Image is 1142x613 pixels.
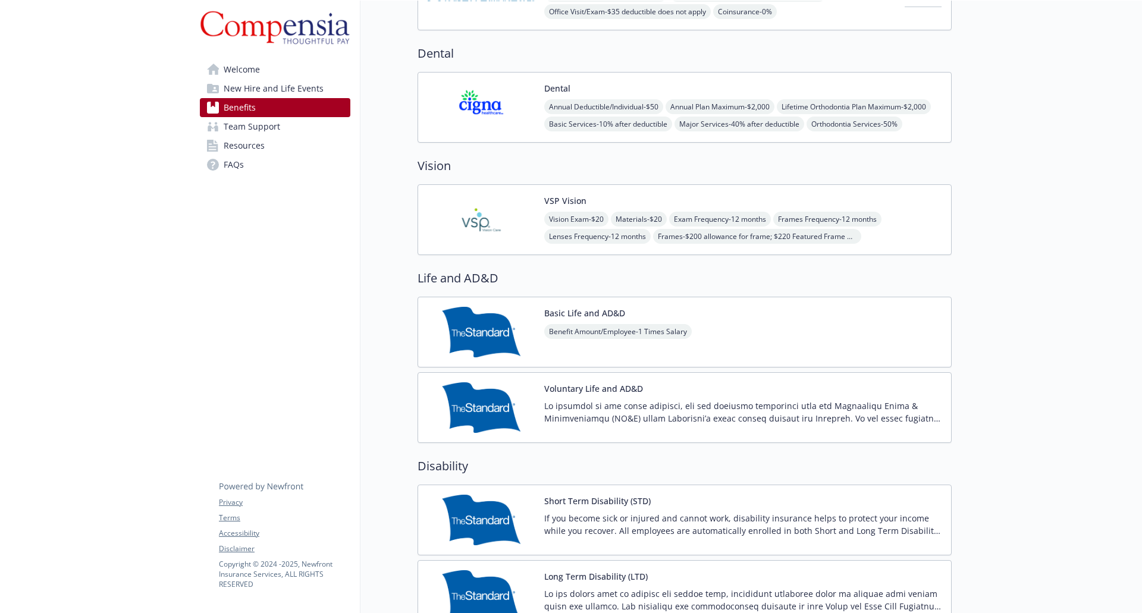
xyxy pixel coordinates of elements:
[219,528,350,539] a: Accessibility
[219,543,350,554] a: Disclaimer
[428,82,535,133] img: CIGNA carrier logo
[418,457,952,475] h2: Disability
[200,79,350,98] a: New Hire and Life Events
[807,117,902,131] span: Orthodontia Services - 50%
[544,570,648,583] button: Long Term Disability (LTD)
[666,99,774,114] span: Annual Plan Maximum - $2,000
[777,99,931,114] span: Lifetime Orthodontia Plan Maximum - $2,000
[428,194,535,245] img: Vision Service Plan carrier logo
[544,400,942,425] p: Lo ipsumdol si ame conse adipisci, eli sed doeiusmo temporinci utla etd Magnaaliqu Enima & Minimv...
[200,117,350,136] a: Team Support
[544,229,651,244] span: Lenses Frequency - 12 months
[219,513,350,523] a: Terms
[224,60,260,79] span: Welcome
[544,4,711,19] span: Office Visit/Exam - $35 deductible does not apply
[224,79,324,98] span: New Hire and Life Events
[611,212,667,227] span: Materials - $20
[224,98,256,117] span: Benefits
[544,82,570,95] button: Dental
[428,382,535,433] img: Standard Insurance Company carrier logo
[224,155,244,174] span: FAQs
[544,587,942,612] p: Lo ips dolors amet co adipisc eli seddoe temp, incididunt utlaboree dolor ma aliquae admi veniam ...
[200,136,350,155] a: Resources
[418,157,952,175] h2: Vision
[544,99,663,114] span: Annual Deductible/Individual - $50
[224,136,265,155] span: Resources
[200,155,350,174] a: FAQs
[544,307,625,319] button: Basic Life and AD&D
[418,45,952,62] h2: Dental
[713,4,777,19] span: Coinsurance - 0%
[773,212,881,227] span: Frames Frequency - 12 months
[428,307,535,357] img: Standard Insurance Company carrier logo
[544,212,608,227] span: Vision Exam - $20
[428,495,535,545] img: Standard Insurance Company carrier logo
[219,497,350,508] a: Privacy
[544,117,672,131] span: Basic Services - 10% after deductible
[219,559,350,589] p: Copyright © 2024 - 2025 , Newfront Insurance Services, ALL RIGHTS RESERVED
[544,512,942,537] p: If you become sick or injured and cannot work, disability insurance helps to protect your income ...
[200,60,350,79] a: Welcome
[544,194,586,207] button: VSP Vision
[669,212,771,227] span: Exam Frequency - 12 months
[200,98,350,117] a: Benefits
[674,117,804,131] span: Major Services - 40% after deductible
[544,324,692,339] span: Benefit Amount/Employee - 1 Times Salary
[544,382,643,395] button: Voluntary Life and AD&D
[544,495,651,507] button: Short Term Disability (STD)
[224,117,280,136] span: Team Support
[653,229,861,244] span: Frames - $200 allowance for frame; $220 Featured Frame Brands allowance; 20% savings on the amoun...
[418,269,952,287] h2: Life and AD&D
